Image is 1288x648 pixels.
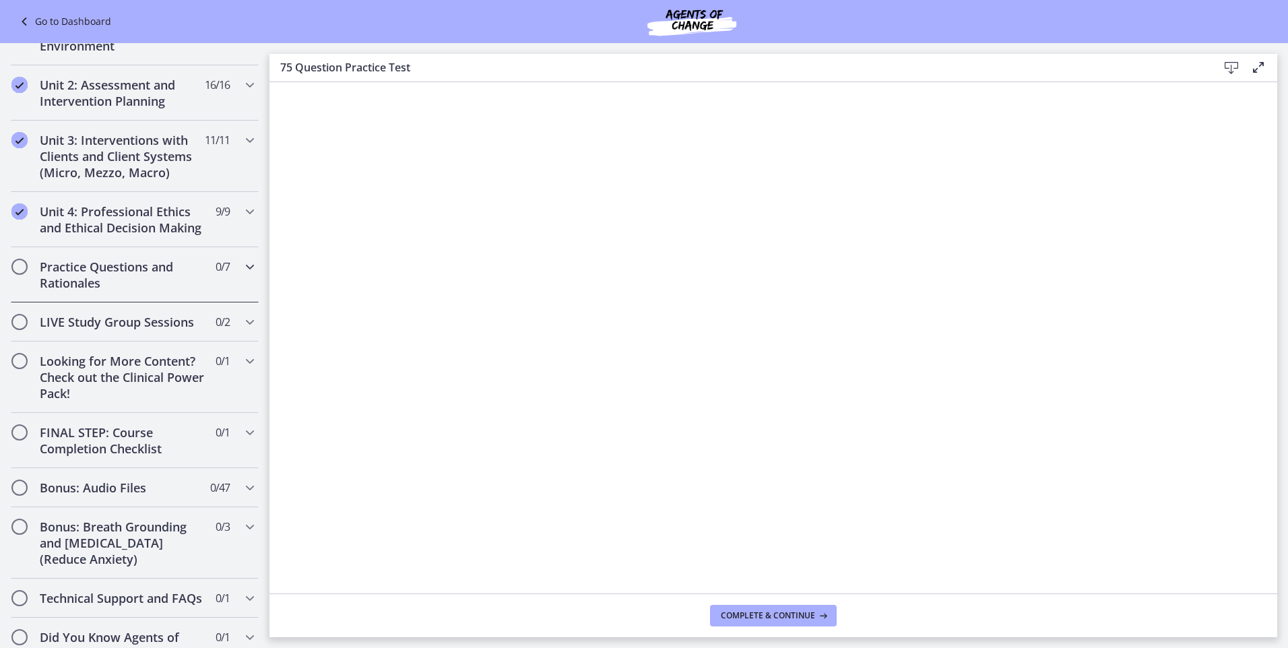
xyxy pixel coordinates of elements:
h2: Technical Support and FAQs [40,590,204,606]
span: 0 / 1 [216,590,230,606]
span: 0 / 3 [216,519,230,535]
span: 0 / 1 [216,629,230,645]
img: Agents of Change Social Work Test Prep [611,5,773,38]
span: 16 / 16 [205,77,230,93]
button: Complete & continue [710,605,837,626]
h2: Practice Questions and Rationales [40,259,204,291]
h2: FINAL STEP: Course Completion Checklist [40,424,204,457]
span: Complete & continue [721,610,815,621]
h2: LIVE Study Group Sessions [40,314,204,330]
h2: Bonus: Audio Files [40,480,204,496]
h2: Unit 4: Professional Ethics and Ethical Decision Making [40,203,204,236]
i: Completed [11,77,28,93]
span: 0 / 47 [210,480,230,496]
h3: 75 Question Practice Test [280,59,1196,75]
span: 0 / 1 [216,353,230,369]
i: Completed [11,132,28,148]
span: 11 / 11 [205,132,230,148]
h2: Unit 2: Assessment and Intervention Planning [40,77,204,109]
h2: Bonus: Breath Grounding and [MEDICAL_DATA] (Reduce Anxiety) [40,519,204,567]
h2: Looking for More Content? Check out the Clinical Power Pack! [40,353,204,401]
span: 0 / 1 [216,424,230,441]
span: 0 / 7 [216,259,230,275]
h2: Unit 3: Interventions with Clients and Client Systems (Micro, Mezzo, Macro) [40,132,204,181]
span: 9 / 9 [216,203,230,220]
a: Go to Dashboard [16,13,111,30]
span: 0 / 2 [216,314,230,330]
i: Completed [11,203,28,220]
